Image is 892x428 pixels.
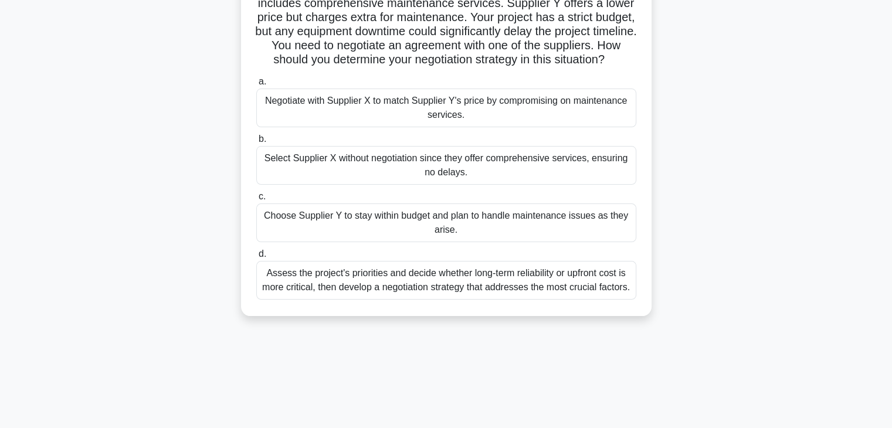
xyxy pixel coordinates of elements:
span: d. [259,249,266,259]
span: b. [259,134,266,144]
span: c. [259,191,266,201]
div: Select Supplier X without negotiation since they offer comprehensive services, ensuring no delays. [256,146,636,185]
span: a. [259,76,266,86]
div: Negotiate with Supplier X to match Supplier Y's price by compromising on maintenance services. [256,89,636,127]
div: Assess the project's priorities and decide whether long-term reliability or upfront cost is more ... [256,261,636,300]
div: Choose Supplier Y to stay within budget and plan to handle maintenance issues as they arise. [256,203,636,242]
